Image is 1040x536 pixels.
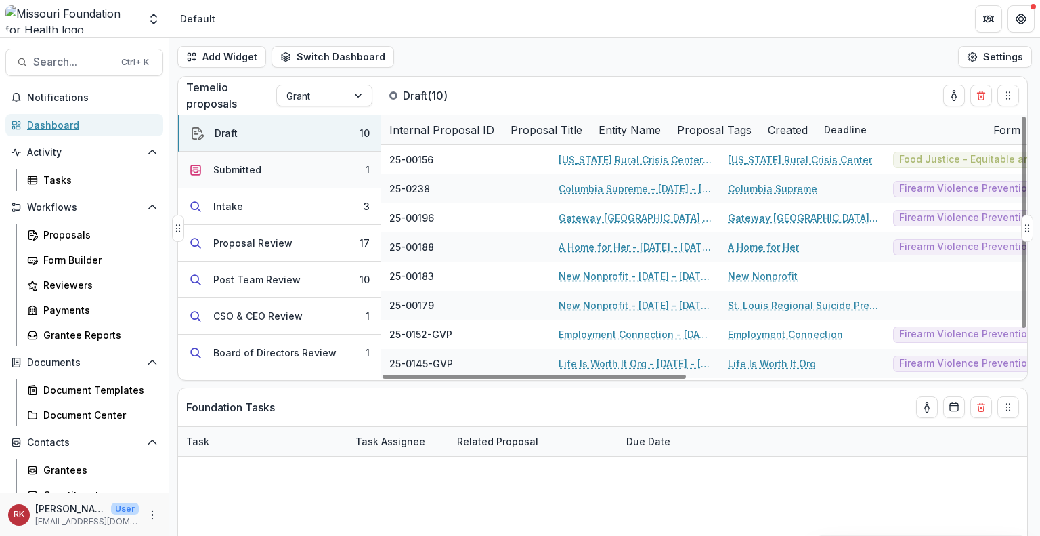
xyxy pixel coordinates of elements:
a: New Nonprofit - [DATE] - [DATE] Grassroots Efforts to Address FID - RFA [559,269,712,283]
div: Board of Directors Review [213,346,337,360]
div: Created [760,122,816,138]
div: Deadline [816,123,875,137]
div: Payments [43,303,152,317]
div: Task [178,434,217,449]
button: Open Workflows [5,197,163,218]
div: Grantee Reports [43,328,152,342]
p: Foundation Tasks [186,399,275,415]
button: Intake3 [178,188,381,225]
p: [EMAIL_ADDRESS][DOMAIN_NAME] [35,516,139,528]
div: Task Assignee [347,427,449,456]
div: 1 [366,163,370,177]
button: Open Documents [5,352,163,373]
span: Notifications [27,92,158,104]
div: Proposals [43,228,152,242]
span: 25-00188 [389,240,434,254]
a: Grantees [22,459,163,481]
button: toggle-assigned-to-me [943,85,965,106]
a: Reviewers [22,274,163,296]
div: Default [180,12,215,26]
button: More [144,507,160,523]
button: Drag [997,85,1019,106]
div: Related Proposal [449,434,546,449]
div: Related Proposal [449,427,618,456]
div: 10 [360,126,370,140]
nav: breadcrumb [175,9,221,28]
div: Task [178,427,347,456]
a: Life Is Worth It Org - [DATE] - [DATE] Supporting Grassroots Efforts and Capacity to Address Fire... [559,356,712,371]
div: Document Templates [43,383,152,397]
a: Gateway [GEOGRAPHIC_DATA][PERSON_NAME] [728,211,881,225]
button: Partners [975,5,1002,33]
div: Ctrl + K [118,55,152,70]
a: Dashboard [5,114,163,136]
a: [US_STATE] Rural Crisis Center [728,152,872,167]
div: Created [760,115,816,144]
div: Entity Name [590,115,669,144]
button: Open Activity [5,142,163,163]
div: Task Assignee [347,434,433,449]
a: New Nonprofit - [DATE] - [DATE] Grassroots Efforts to Address FID - RFA [559,298,712,312]
div: Post Team Review [213,272,301,287]
div: Renee Klann [14,510,24,519]
span: 25-0152-GVP [389,327,452,342]
button: Drag [997,396,1019,418]
span: 25-00183 [389,269,434,283]
a: Document Templates [22,379,163,401]
p: [PERSON_NAME] [35,501,106,516]
span: Workflows [27,202,142,213]
span: 25-0145-GVP [389,356,453,371]
p: Draft ( 10 ) [403,87,448,104]
a: Columbia Supreme - [DATE] - [DATE] Grassroots Efforts to Address FID - RFA [559,182,712,196]
button: Calendar [943,396,965,418]
span: Search... [33,56,113,68]
a: Payments [22,299,163,321]
div: Internal Proposal ID [381,122,502,138]
button: Drag [172,215,184,242]
div: 3 [364,199,370,213]
div: Document Center [43,408,152,422]
span: Documents [27,357,142,369]
div: Intake [213,199,243,213]
button: Add Widget [177,46,266,68]
div: Internal Proposal ID [381,115,502,144]
button: Proposal Review17 [178,225,381,262]
span: Contacts [27,437,142,449]
div: Tasks [43,173,152,187]
a: Grantee Reports [22,324,163,346]
a: Employment Connection - [DATE] - [DATE] Supporting Grassroots Efforts and Capacity to Address Fir... [559,327,712,342]
button: Switch Dashboard [272,46,394,68]
button: Search... [5,49,163,76]
p: User [111,503,139,515]
button: Delete card [970,396,992,418]
p: Temelio proposals [186,79,276,112]
a: Gateway [GEOGRAPHIC_DATA] - [DATE] - [DATE] Grassroots Efforts to Address FID - RFA [559,211,712,225]
a: [US_STATE] Rural Crisis Center - [DATE] - [DATE] Seeding Equitable and Sustainable Local Food Sys... [559,152,712,167]
div: Draft [215,126,238,140]
div: Proposal Tags [669,115,760,144]
a: Columbia Supreme [728,182,817,196]
button: Submitted1 [178,152,381,188]
a: Life Is Worth It Org [728,356,816,371]
button: Notifications [5,87,163,108]
button: Post Team Review10 [178,262,381,298]
a: A Home for Her [728,240,799,254]
div: Proposal Title [502,115,590,144]
a: St. Louis Regional Suicide Prevention Coalition [728,298,881,312]
div: Form [985,115,1028,144]
a: Constituents [22,484,163,506]
div: CSO & CEO Review [213,309,303,323]
a: Proposals [22,224,163,246]
button: Get Help [1007,5,1035,33]
a: A Home for Her - [DATE] - [DATE] Grassroots Efforts to Address FID - RFA [559,240,712,254]
div: Proposal Review [213,236,292,250]
img: Missouri Foundation for Health logo [5,5,139,33]
div: Reviewers [43,278,152,292]
button: Open Contacts [5,432,163,453]
span: Activity [27,147,142,159]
